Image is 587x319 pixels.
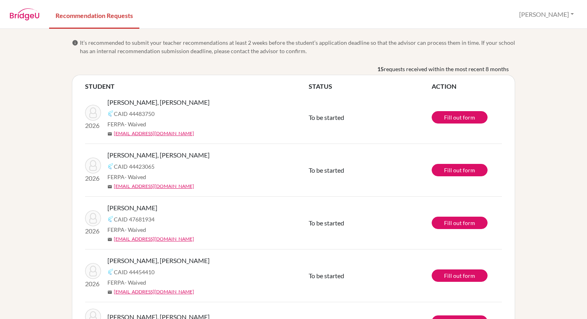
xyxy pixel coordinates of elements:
img: BridgeU logo [10,8,40,20]
th: STUDENT [85,82,309,91]
th: ACTION [432,82,502,91]
img: Common App logo [107,269,114,275]
a: Fill out form [432,269,488,282]
span: To be started [309,219,344,227]
span: - Waived [125,279,146,286]
span: mail [107,132,112,136]
span: info [72,40,78,46]
a: Fill out form [432,111,488,124]
span: To be started [309,272,344,279]
span: [PERSON_NAME], [PERSON_NAME] [107,256,210,265]
span: It’s recommended to submit your teacher recommendations at least 2 weeks before the student’s app... [80,38,515,55]
img: Common App logo [107,216,114,222]
img: Bergman, Nicole [85,210,101,226]
span: FERPA [107,173,146,181]
span: mail [107,184,112,189]
img: Common App logo [107,163,114,169]
span: mail [107,290,112,295]
p: 2026 [85,279,101,289]
span: FERPA [107,120,146,128]
p: 2026 [85,226,101,236]
span: requests received within the most recent 8 months [384,65,509,73]
a: [EMAIL_ADDRESS][DOMAIN_NAME] [114,235,194,243]
img: Ortiz Stoessel, Sebastian Jose [85,263,101,279]
a: [EMAIL_ADDRESS][DOMAIN_NAME] [114,288,194,295]
span: - Waived [125,121,146,128]
span: To be started [309,166,344,174]
a: Fill out form [432,217,488,229]
a: Fill out form [432,164,488,176]
span: To be started [309,114,344,121]
a: Recommendation Requests [49,1,139,29]
span: CAID 44483750 [114,110,155,118]
span: mail [107,237,112,242]
span: - Waived [125,173,146,180]
span: CAID 47681934 [114,215,155,223]
span: - Waived [125,226,146,233]
button: [PERSON_NAME] [516,7,577,22]
img: Common App logo [107,110,114,117]
img: Daetz Guerrero, Ethan Alexander [85,105,101,121]
p: 2026 [85,173,101,183]
span: [PERSON_NAME] [107,203,157,213]
th: STATUS [309,82,432,91]
span: [PERSON_NAME], [PERSON_NAME] [107,98,210,107]
span: FERPA [107,225,146,234]
a: [EMAIL_ADDRESS][DOMAIN_NAME] [114,130,194,137]
span: [PERSON_NAME], [PERSON_NAME] [107,150,210,160]
span: CAID 44454410 [114,268,155,276]
span: CAID 44423065 [114,162,155,171]
p: 2026 [85,121,101,130]
a: [EMAIL_ADDRESS][DOMAIN_NAME] [114,183,194,190]
b: 15 [377,65,384,73]
img: Delgado Cardenal, Gabriel Alejandro [85,158,101,173]
span: FERPA [107,278,146,287]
